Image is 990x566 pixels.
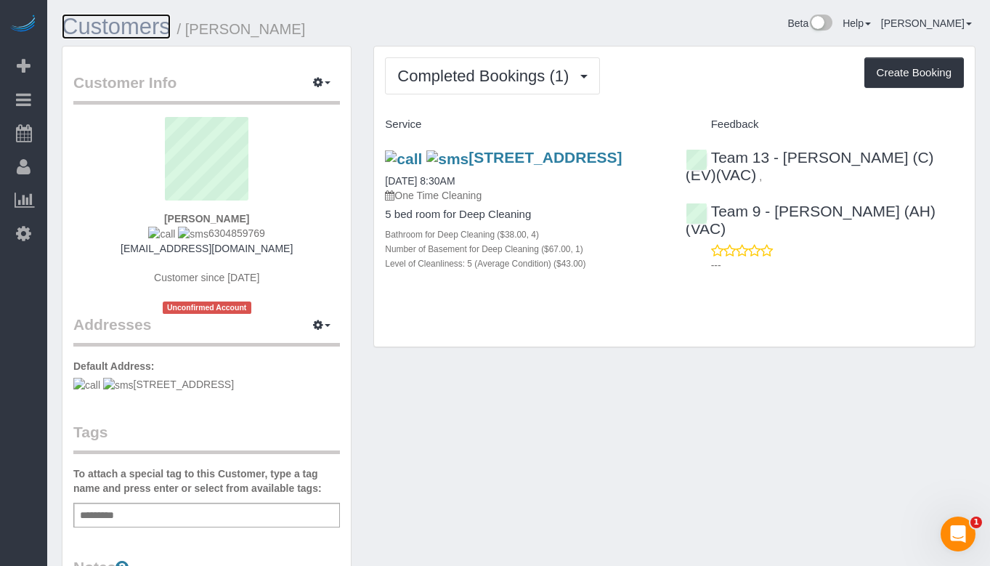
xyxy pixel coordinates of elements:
[941,517,975,551] iframe: Intercom live chat
[385,259,585,269] small: Level of Cleanliness: 5 (Average Condition) ($43.00)
[73,378,100,392] img: call
[73,421,340,454] legend: Tags
[385,188,663,203] p: One Time Cleaning
[73,466,340,496] label: To attach a special tag to this Customer, type a tag name and press enter or select from availabl...
[163,302,251,314] span: Unconfirmed Account
[164,213,249,225] strong: [PERSON_NAME]
[385,57,600,94] button: Completed Bookings (1)
[881,17,972,29] a: [PERSON_NAME]
[843,17,871,29] a: Help
[177,21,306,37] small: / [PERSON_NAME]
[970,517,982,528] span: 1
[385,244,583,254] small: Number of Basement for Deep Cleaning ($67.00, 1)
[385,230,539,240] small: Bathroom for Deep Cleaning ($38.00, 4)
[121,243,293,254] a: [EMAIL_ADDRESS][DOMAIN_NAME]
[385,150,422,167] img: call
[397,67,576,85] span: Completed Bookings (1)
[148,227,264,239] span: 6304859769
[73,72,340,105] legend: Customer Info
[103,378,134,392] img: sms
[62,14,171,39] a: Customers
[385,149,622,166] a: [STREET_ADDRESS]
[864,57,964,88] button: Create Booking
[808,15,832,33] img: New interface
[787,17,832,29] a: Beta
[426,150,468,167] img: sms
[686,203,936,237] a: Team 9 - [PERSON_NAME] (AH)(VAC)
[385,175,455,187] a: [DATE] 8:30AM
[9,15,38,35] img: Automaid Logo
[148,227,175,241] img: call
[73,379,234,390] span: [STREET_ADDRESS]
[385,118,663,131] h4: Service
[385,209,663,221] h4: 5 bed room for Deep Cleaning
[178,227,208,241] img: sms
[711,258,964,272] p: ---
[759,171,762,182] span: ,
[73,359,155,373] label: Default Address:
[686,118,964,131] h4: Feedback
[154,272,259,283] span: Customer since [DATE]
[686,149,934,183] a: Team 13 - [PERSON_NAME] (C)(EV)(VAC)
